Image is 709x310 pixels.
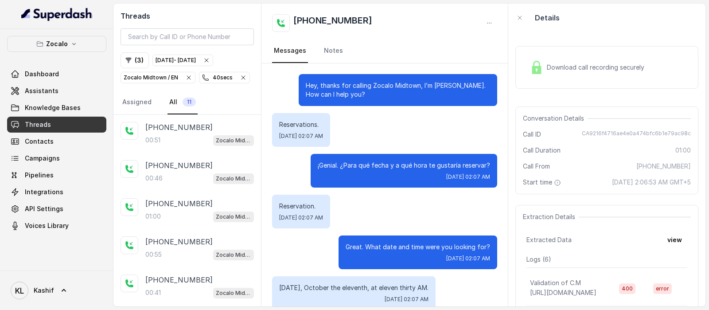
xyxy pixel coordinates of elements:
div: 40 secs [202,73,233,82]
p: Zocalo Midtown / EN [216,251,251,259]
p: [DATE], October the eleventh, at eleven thirty AM. [279,283,429,292]
p: Zocalo Midtown / EN [216,289,251,298]
span: Conversation Details [523,114,588,123]
span: Call From [523,162,550,171]
button: 40secs [199,72,250,83]
img: Lock Icon [530,61,543,74]
p: [PHONE_NUMBER] [145,275,213,285]
div: [DATE] - [DATE] [156,56,196,65]
a: All11 [168,90,198,114]
p: Details [535,12,560,23]
span: error [653,283,672,294]
span: [DATE] 2:06:53 AM GMT+5 [612,178,691,187]
a: Threads [7,117,106,133]
p: [PHONE_NUMBER] [145,198,213,209]
span: Contacts [25,137,54,146]
a: Kashif [7,278,106,303]
button: [DATE]- [DATE] [152,55,213,66]
span: [DATE] 02:07 AM [446,173,490,181]
text: KL [15,286,24,295]
span: API Settings [25,204,63,213]
button: (3) [121,52,149,68]
p: Zocalo Midtown / EN [124,73,178,82]
a: Assigned [121,90,153,114]
span: [DATE] 02:07 AM [279,133,323,140]
button: Zocalo Midtown / EN [121,72,195,83]
span: [DATE] 02:07 AM [279,214,323,221]
p: [PHONE_NUMBER] [145,122,213,133]
span: Extracted Data [526,235,572,244]
span: Integrations [25,188,63,196]
a: Campaigns [7,150,106,166]
span: 11 [183,98,196,106]
span: CA9216f4716ae4e0a474bfc6b1e79ac98c [582,130,691,139]
button: Zocalo [7,36,106,52]
p: Logs ( 6 ) [526,255,687,264]
button: view [662,232,687,248]
span: [PHONE_NUMBER] [636,162,691,171]
p: Reservations. [279,120,323,129]
a: Dashboard [7,66,106,82]
span: Extraction Details [523,212,579,221]
p: Zocalo Midtown / EN [216,136,251,145]
a: Notes [322,39,345,63]
p: [PHONE_NUMBER] [145,160,213,171]
a: Messages [272,39,308,63]
p: Zocalo Midtown / EN [216,212,251,221]
span: Pipelines [25,171,54,180]
p: 00:41 [145,288,161,297]
p: Reservation. [279,202,323,211]
nav: Tabs [121,90,254,114]
a: Knowledge Bases [7,100,106,116]
a: Integrations [7,184,106,200]
a: Assistants [7,83,106,99]
span: 400 [619,283,635,294]
span: Kashif [34,286,54,295]
nav: Tabs [272,39,497,63]
input: Search by Call ID or Phone Number [121,28,254,45]
span: Call Duration [523,146,561,155]
span: Threads [25,120,51,129]
p: Great. What date and time were you looking for? [346,243,490,251]
a: Contacts [7,133,106,149]
p: Zocalo [46,39,68,49]
p: Validation of C.M [530,279,581,287]
span: Campaigns [25,154,60,163]
span: Voices Library [25,221,69,230]
span: [URL][DOMAIN_NAME] [530,289,596,296]
span: Start time [523,178,563,187]
p: 00:55 [145,250,162,259]
p: 01:00 [145,212,161,221]
span: Knowledge Bases [25,103,81,112]
p: ¡Genial. ¿Para qué fecha y a qué hora te gustaría reservar? [318,161,490,170]
span: Assistants [25,86,58,95]
span: [DATE] 02:07 AM [385,296,429,303]
p: 00:51 [145,136,160,145]
a: Pipelines [7,167,106,183]
span: Dashboard [25,70,59,78]
p: [PHONE_NUMBER] [145,236,213,247]
span: [DATE] 02:07 AM [446,255,490,262]
p: Hey, thanks for calling Zocalo Midtown, I’m [PERSON_NAME]. How can I help you? [306,81,490,99]
p: Zocalo Midtown / EN [216,174,251,183]
span: Download call recording securely [547,63,648,72]
h2: [PHONE_NUMBER] [293,14,372,32]
img: light.svg [21,7,93,21]
a: Voices Library [7,218,106,234]
a: API Settings [7,201,106,217]
h2: Threads [121,11,254,21]
span: Call ID [523,130,541,139]
p: 00:46 [145,174,163,183]
span: 01:00 [675,146,691,155]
